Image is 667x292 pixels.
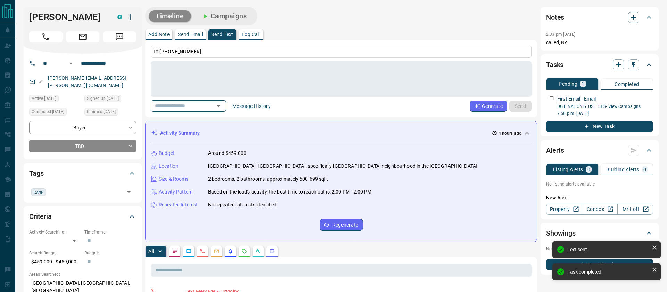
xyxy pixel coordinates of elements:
svg: Calls [200,248,205,254]
p: Completed [615,82,639,87]
p: No repeated interests identified [208,201,277,208]
a: [PERSON_NAME][EMAIL_ADDRESS][PERSON_NAME][DOMAIN_NAME] [48,75,126,88]
p: 4 hours ago [499,130,521,136]
svg: Emails [214,248,219,254]
p: called, NA [546,39,653,46]
button: Open [214,101,223,111]
p: Activity Pattern [159,188,193,196]
h2: Tags [29,168,43,179]
a: Condos [582,204,617,215]
p: 2:33 pm [DATE] [546,32,576,37]
span: Call [29,31,63,42]
div: Showings [546,225,653,242]
p: Building Alerts [606,167,639,172]
p: 0 [643,167,646,172]
p: 0 [587,167,590,172]
p: Repeated Interest [159,201,198,208]
button: Open [124,187,134,197]
h2: Tasks [546,59,563,70]
svg: Agent Actions [269,248,275,254]
p: Budget: [84,250,136,256]
div: Task completed [568,269,649,275]
button: Timeline [149,10,191,22]
div: Activity Summary4 hours ago [151,127,531,140]
button: Regenerate [320,219,363,231]
div: Fri Sep 12 2025 [29,95,81,104]
p: All [148,249,154,254]
svg: Listing Alerts [228,248,233,254]
p: Budget [159,150,175,157]
p: Pending [559,81,577,86]
div: Alerts [546,142,653,159]
p: Timeframe: [84,229,136,235]
span: CAMP [34,189,43,196]
p: No listing alerts available [546,181,653,187]
p: [GEOGRAPHIC_DATA], [GEOGRAPHIC_DATA], specifically [GEOGRAPHIC_DATA] neighbourhood in the [GEOGRA... [208,163,477,170]
p: Search Range: [29,250,81,256]
a: Mr.Loft [617,204,653,215]
p: First Email - Email [557,95,596,103]
button: Campaigns [194,10,254,22]
div: Buyer [29,121,136,134]
h2: Criteria [29,211,52,222]
span: Contacted [DATE] [32,108,64,115]
p: Location [159,163,178,170]
div: Sun Aug 24 2025 [84,108,136,118]
div: Notes [546,9,653,26]
svg: Lead Browsing Activity [186,248,191,254]
button: Generate [470,101,507,112]
h2: Showings [546,228,576,239]
h2: Notes [546,12,564,23]
p: Areas Searched: [29,271,136,277]
svg: Email Verified [38,79,43,84]
h2: Alerts [546,145,564,156]
div: TBD [29,140,136,152]
p: Actively Searching: [29,229,81,235]
div: Criteria [29,208,136,225]
span: Claimed [DATE] [87,108,116,115]
p: No showings booked [546,246,653,252]
p: Size & Rooms [159,175,189,183]
p: $459,000 - $459,000 [29,256,81,268]
span: Signed up [DATE] [87,95,119,102]
p: New Alert: [546,194,653,202]
div: Tasks [546,56,653,73]
p: Add Note [148,32,170,37]
button: New Task [546,121,653,132]
div: Sun Aug 24 2025 [29,108,81,118]
span: Message [103,31,136,42]
p: 1 [582,81,584,86]
div: Sun Aug 24 2025 [84,95,136,104]
span: [PHONE_NUMBER] [159,49,201,54]
svg: Notes [172,248,178,254]
p: To: [151,46,532,58]
svg: Opportunities [255,248,261,254]
p: Send Email [178,32,203,37]
button: Message History [228,101,275,112]
div: condos.ca [117,15,122,19]
p: Listing Alerts [553,167,583,172]
div: Tags [29,165,136,182]
p: Activity Summary [160,129,200,137]
p: Log Call [242,32,260,37]
p: Around $459,000 [208,150,246,157]
h1: [PERSON_NAME] [29,11,107,23]
button: Open [67,59,75,68]
p: 2 bedrooms, 2 bathrooms, approximately 600-699 sqft [208,175,328,183]
div: Text sent [568,247,649,252]
p: Send Text [211,32,233,37]
svg: Requests [241,248,247,254]
button: New Showing [546,259,653,270]
a: Property [546,204,582,215]
p: Based on the lead's activity, the best time to reach out is: 2:00 PM - 2:00 PM [208,188,371,196]
span: Email [66,31,99,42]
span: Active [DATE] [32,95,56,102]
a: DG FINAL ONLY USE THIS- View Campaigns [557,104,641,109]
p: 7:56 p.m. [DATE] [557,110,653,117]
